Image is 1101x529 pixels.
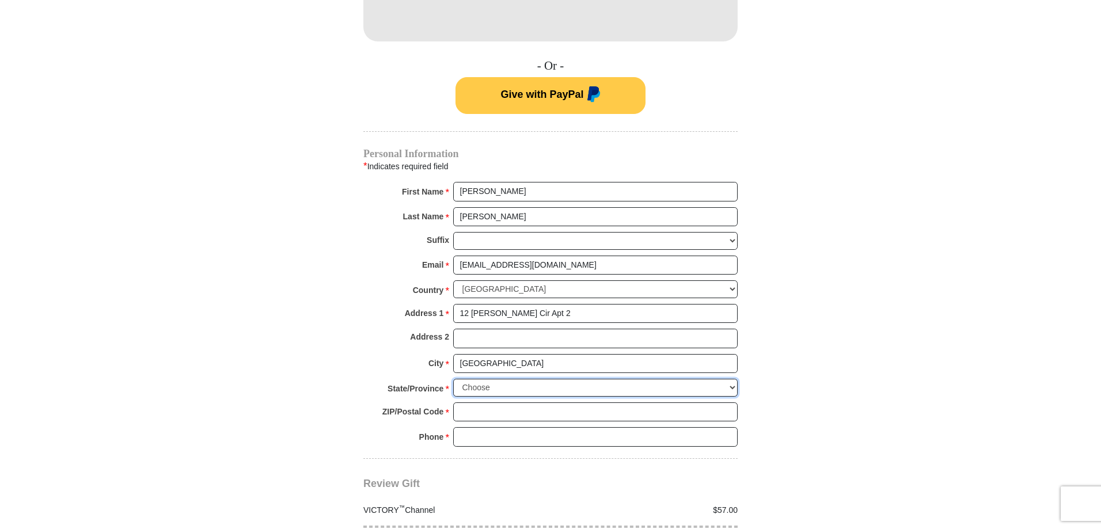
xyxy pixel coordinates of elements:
sup: ™ [399,504,405,511]
span: Review Gift [363,478,420,489]
strong: Country [413,282,444,298]
strong: Email [422,257,443,273]
strong: Phone [419,429,444,445]
strong: City [428,355,443,371]
div: $57.00 [550,504,744,516]
strong: First Name [402,184,443,200]
strong: Address 2 [410,329,449,345]
strong: ZIP/Postal Code [382,404,444,420]
strong: Address 1 [405,305,444,321]
strong: State/Province [388,380,443,397]
img: paypal [584,86,601,105]
button: Give with PayPal [455,77,646,114]
div: VICTORY Channel [358,504,551,516]
h4: Personal Information [363,149,738,158]
strong: Last Name [403,208,444,224]
strong: Suffix [427,232,449,248]
h4: - Or - [363,59,738,73]
span: Give with PayPal [500,89,583,100]
div: Indicates required field [363,159,738,174]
